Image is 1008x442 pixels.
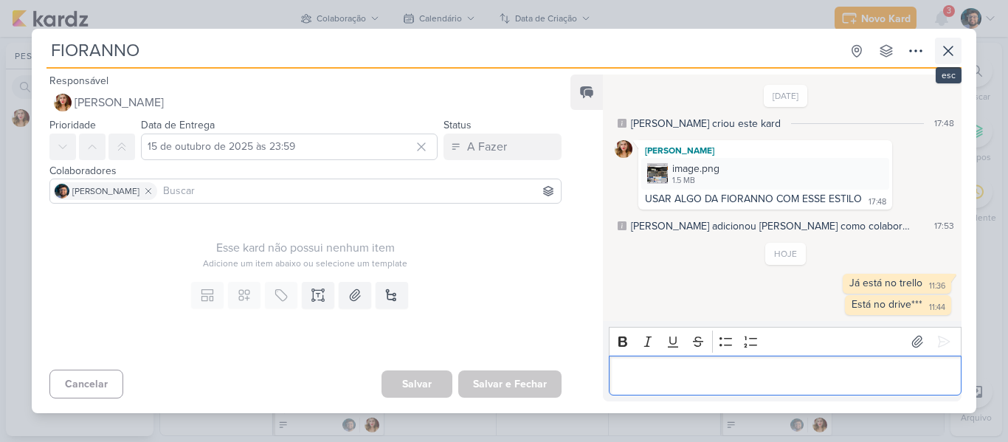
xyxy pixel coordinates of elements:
div: image.png [672,161,719,176]
div: Thaís adicionou Eduardo como colaborador(a) [631,218,914,234]
div: 17:48 [869,196,886,208]
div: Colaboradores [49,163,562,179]
label: Responsável [49,75,108,87]
input: Buscar [160,182,558,200]
div: 11:44 [929,302,945,314]
div: Editor toolbar [609,327,962,356]
button: Cancelar [49,370,123,398]
button: A Fazer [443,134,562,160]
div: Este log é visível à todos no kard [618,119,626,128]
div: Está no drive*** [852,298,922,311]
div: A Fazer [467,138,507,156]
span: [PERSON_NAME] [75,94,164,111]
div: [PERSON_NAME] [641,143,889,158]
button: [PERSON_NAME] [49,89,562,116]
div: 1.5 MB [672,175,719,187]
div: image.png [641,158,889,190]
div: 17:53 [934,219,954,232]
div: Já está no trello [849,277,922,289]
div: USAR ALGO DA FIORANNO COM ESSE ESTILO [645,193,862,205]
img: Thaís Leite [615,140,632,158]
div: 11:36 [929,280,945,292]
img: Eduardo Pinheiro [55,184,69,198]
div: Este log é visível à todos no kard [618,221,626,230]
div: Thaís criou este kard [631,116,781,131]
div: Adicione um item abaixo ou selecione um template [49,257,562,270]
div: 17:48 [934,117,954,130]
input: Kard Sem Título [46,38,840,64]
span: [PERSON_NAME] [72,184,139,198]
div: Esse kard não possui nenhum item [49,239,562,257]
input: Select a date [141,134,438,160]
div: Editor editing area: main [609,356,962,396]
img: Thaís Leite [54,94,72,111]
div: esc [936,67,962,83]
label: Prioridade [49,119,96,131]
label: Data de Entrega [141,119,215,131]
label: Status [443,119,472,131]
img: I5pELo70oPht8gRyqDQIh8Of8CVXLgiD0LjFLoml.png [647,163,668,184]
